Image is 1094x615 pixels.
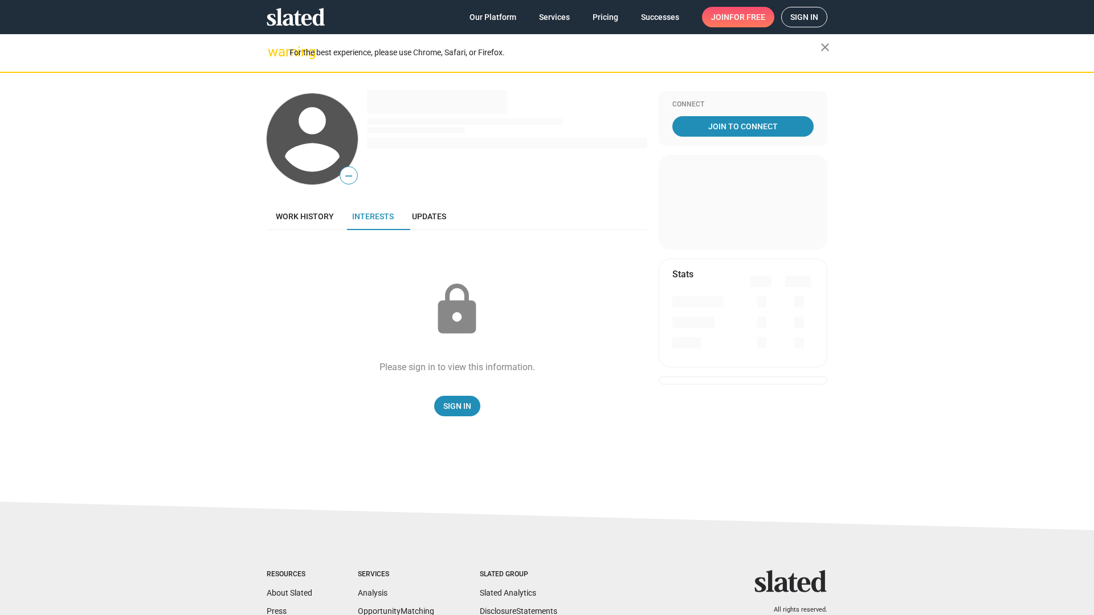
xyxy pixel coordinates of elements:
[672,268,693,280] mat-card-title: Stats
[428,281,485,338] mat-icon: lock
[470,7,516,27] span: Our Platform
[267,570,312,579] div: Resources
[672,116,814,137] a: Join To Connect
[434,396,480,416] a: Sign In
[583,7,627,27] a: Pricing
[267,203,343,230] a: Work history
[729,7,765,27] span: for free
[672,100,814,109] div: Connect
[403,203,455,230] a: Updates
[267,588,312,597] a: About Slated
[702,7,774,27] a: Joinfor free
[379,361,535,373] div: Please sign in to view this information.
[276,212,334,221] span: Work history
[412,212,446,221] span: Updates
[641,7,679,27] span: Successes
[358,570,434,579] div: Services
[343,203,403,230] a: Interests
[480,570,557,579] div: Slated Group
[340,169,357,183] span: —
[530,7,579,27] a: Services
[443,396,471,416] span: Sign In
[781,7,827,27] a: Sign in
[539,7,570,27] span: Services
[358,588,387,597] a: Analysis
[790,7,818,27] span: Sign in
[480,588,536,597] a: Slated Analytics
[352,212,394,221] span: Interests
[818,40,832,54] mat-icon: close
[268,45,281,59] mat-icon: warning
[675,116,811,137] span: Join To Connect
[632,7,688,27] a: Successes
[289,45,820,60] div: For the best experience, please use Chrome, Safari, or Firefox.
[711,7,765,27] span: Join
[460,7,525,27] a: Our Platform
[593,7,618,27] span: Pricing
